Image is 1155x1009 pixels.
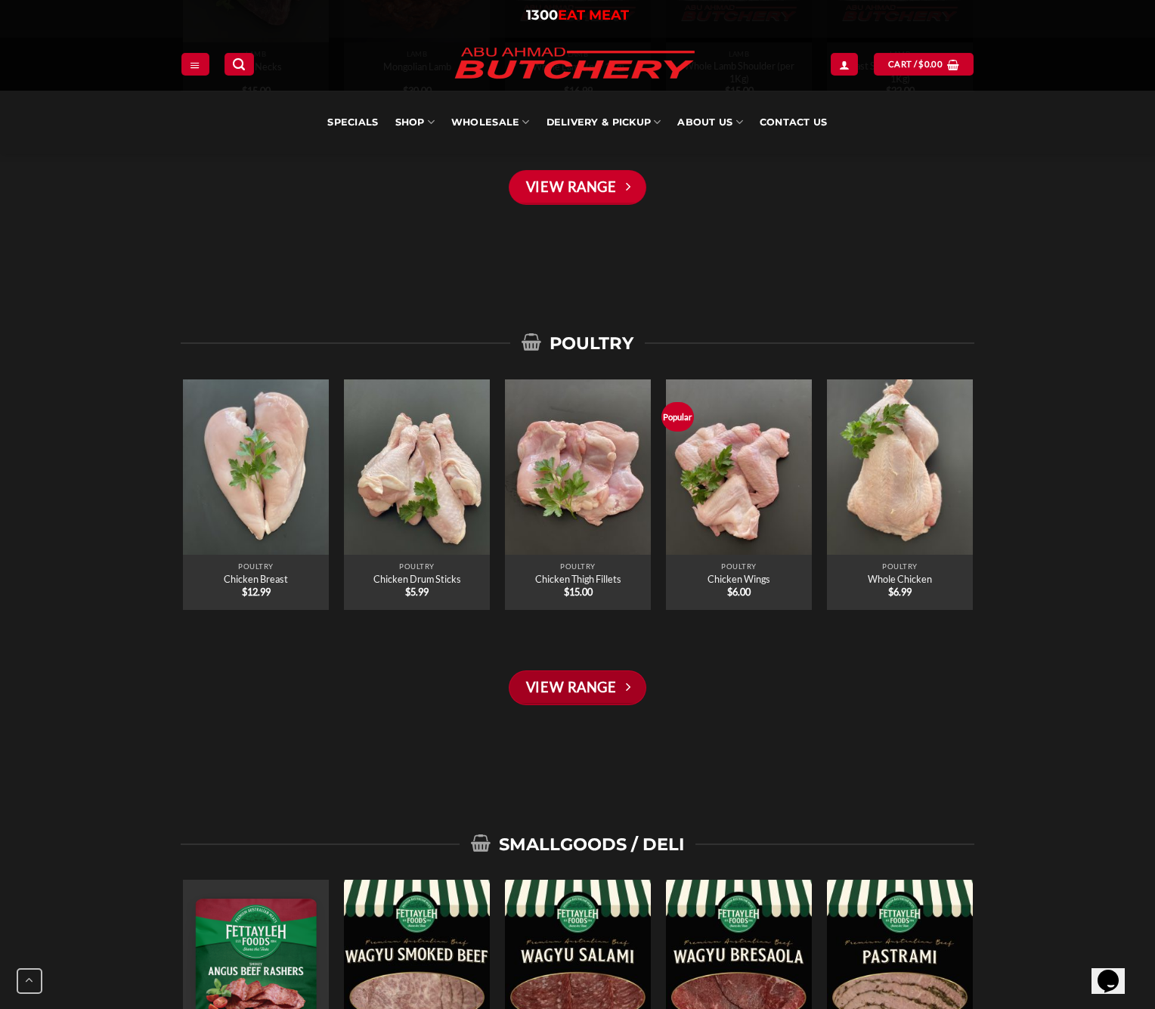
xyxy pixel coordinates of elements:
bdi: 5.99 [405,586,429,598]
p: Poultry [351,562,482,570]
img: Abu Ahmad Butchery Punchbowl [665,379,811,555]
a: SHOP [395,91,435,154]
span: Cart / [888,57,943,71]
a: View Range [509,670,646,705]
bdi: 12.99 [241,586,270,598]
bdi: 0.00 [918,59,943,69]
a: Wholesale [451,91,530,154]
a: Chicken Drum Sticks [373,573,460,585]
a: Chicken Drum Sticks [343,379,489,555]
a: Login [831,53,858,75]
img: Abu Ahmad Butchery Punchbowl [826,379,972,555]
a: Whole Chicken [826,379,972,555]
span: $ [727,586,732,598]
a: Chicken Thigh Fillets [504,379,650,555]
button: Go to top [17,968,42,994]
img: Abu Ahmad Butchery [442,38,707,91]
a: View Range [509,170,646,205]
a: Chicken Wings [665,379,811,555]
a: Whole Chicken [868,573,932,585]
a: 1300EAT MEAT [526,7,629,23]
a: Search [224,53,253,75]
img: Abu Ahmad Butchery Punchbowl [343,379,489,555]
a: Chicken Thigh Fillets [534,573,621,585]
bdi: 6.99 [888,586,912,598]
span: $ [405,586,410,598]
span: $ [918,57,924,71]
span: POULTRY [522,332,633,354]
span: $ [241,586,246,598]
bdi: 15.00 [563,586,592,598]
a: Menu [181,53,209,75]
span: EAT MEAT [558,7,629,23]
a: Specials [327,91,378,154]
img: Abu Ahmad Butchery Punchbowl [504,379,650,555]
img: Abu Ahmad Butchery Punchbowl [182,379,328,555]
a: Delivery & Pickup [547,91,661,154]
span: $ [563,586,568,598]
a: Contact Us [760,91,828,154]
a: Chicken Wings [708,573,770,585]
span: smallgoods / deli [471,833,684,856]
a: Chicken Breast [182,379,328,555]
a: View cart [874,53,974,75]
span: $ [888,586,893,598]
a: About Us [677,91,742,154]
span: 1300 [526,7,558,23]
bdi: 6.00 [727,586,751,598]
p: Poultry [673,562,804,570]
p: Poultry [834,562,965,570]
p: Poultry [190,562,320,570]
a: Chicken Breast [224,573,288,585]
p: Poultry [512,562,643,570]
iframe: chat widget [1092,949,1140,994]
